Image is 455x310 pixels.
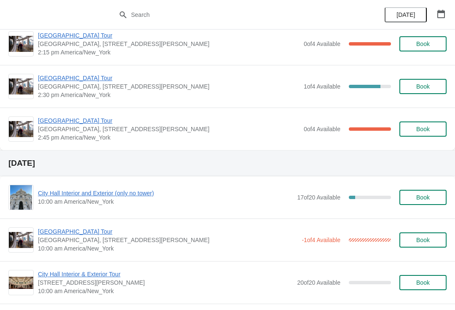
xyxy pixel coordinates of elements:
button: [DATE] [385,7,427,22]
span: 0 of 4 Available [304,40,340,47]
span: [GEOGRAPHIC_DATA], [STREET_ADDRESS][PERSON_NAME] [38,125,300,133]
h2: [DATE] [8,159,447,167]
span: 2:30 pm America/New_York [38,91,300,99]
span: [GEOGRAPHIC_DATA], [STREET_ADDRESS][PERSON_NAME] [38,82,300,91]
span: 2:45 pm America/New_York [38,133,300,142]
span: -1 of 4 Available [302,237,340,243]
span: City Hall Interior and Exterior (only no tower) [38,189,293,197]
span: [GEOGRAPHIC_DATA] Tour [38,227,297,236]
span: 2:15 pm America/New_York [38,48,300,57]
button: Book [399,232,447,248]
input: Search [131,7,341,22]
span: 10:00 am America/New_York [38,287,293,295]
img: City Hall Tower Tour | City Hall Visitor Center, 1400 John F Kennedy Boulevard Suite 121, Philade... [9,121,33,137]
span: Book [416,237,430,243]
span: [GEOGRAPHIC_DATA], [STREET_ADDRESS][PERSON_NAME] [38,236,297,244]
span: 17 of 20 Available [297,194,340,201]
span: [STREET_ADDRESS][PERSON_NAME] [38,278,293,287]
button: Book [399,190,447,205]
button: Book [399,79,447,94]
img: City Hall Interior & Exterior Tour | 1400 John F Kennedy Boulevard, Suite 121, Philadelphia, PA, ... [9,277,33,289]
span: City Hall Interior & Exterior Tour [38,270,293,278]
span: Book [416,40,430,47]
img: City Hall Interior and Exterior (only no tower) | | 10:00 am America/New_York [10,185,32,210]
button: Book [399,36,447,51]
span: 10:00 am America/New_York [38,244,297,253]
span: Book [416,194,430,201]
span: [GEOGRAPHIC_DATA] Tour [38,116,300,125]
span: 0 of 4 Available [304,126,340,132]
button: Book [399,121,447,137]
button: Book [399,275,447,290]
span: [DATE] [396,11,415,18]
span: [GEOGRAPHIC_DATA] Tour [38,31,300,40]
span: Book [416,83,430,90]
img: City Hall Tower Tour | City Hall Visitor Center, 1400 John F Kennedy Boulevard Suite 121, Philade... [9,232,33,248]
img: City Hall Tower Tour | City Hall Visitor Center, 1400 John F Kennedy Boulevard Suite 121, Philade... [9,36,33,52]
span: Book [416,126,430,132]
span: [GEOGRAPHIC_DATA], [STREET_ADDRESS][PERSON_NAME] [38,40,300,48]
span: 10:00 am America/New_York [38,197,293,206]
span: Book [416,279,430,286]
span: [GEOGRAPHIC_DATA] Tour [38,74,300,82]
span: 20 of 20 Available [297,279,340,286]
span: 1 of 4 Available [304,83,340,90]
img: City Hall Tower Tour | City Hall Visitor Center, 1400 John F Kennedy Boulevard Suite 121, Philade... [9,78,33,95]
